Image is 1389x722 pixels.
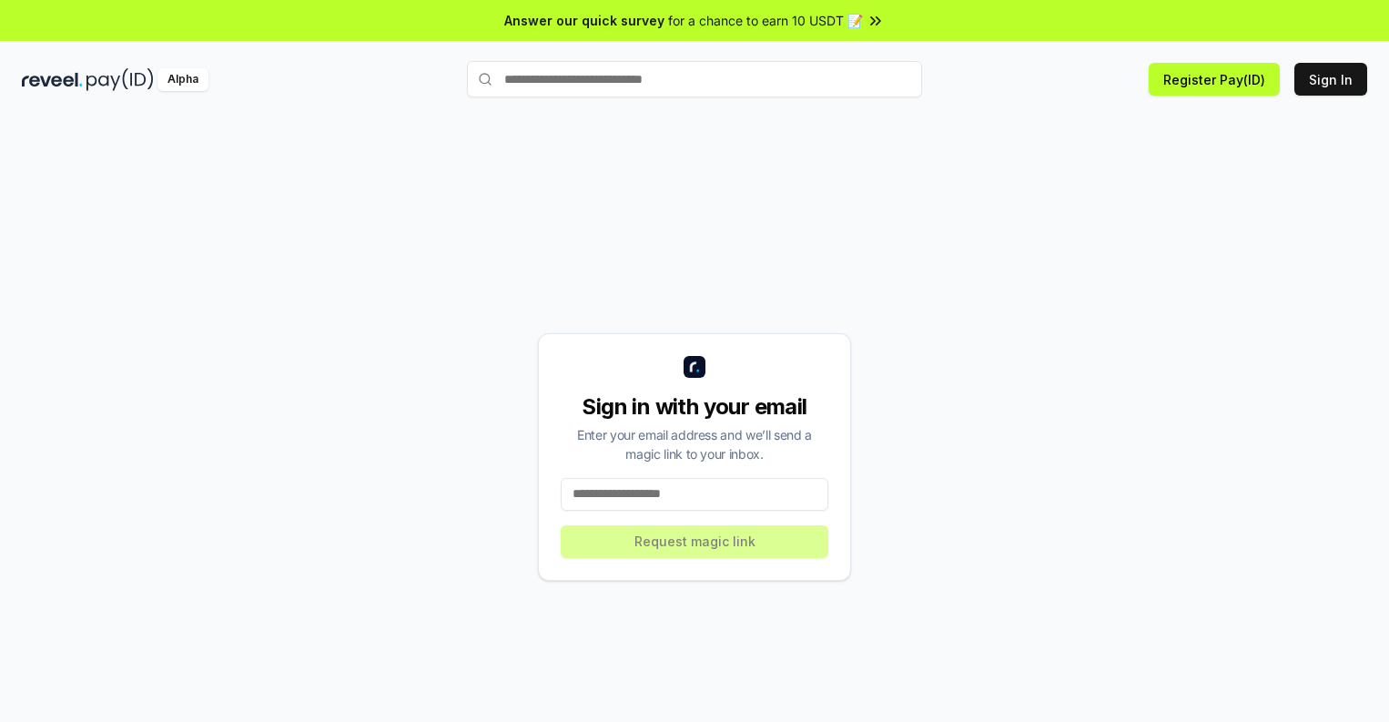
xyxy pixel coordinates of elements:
button: Register Pay(ID) [1149,63,1280,96]
span: for a chance to earn 10 USDT 📝 [668,11,863,30]
span: Answer our quick survey [504,11,664,30]
img: logo_small [684,356,705,378]
img: reveel_dark [22,68,83,91]
div: Sign in with your email [561,392,828,422]
button: Sign In [1294,63,1367,96]
img: pay_id [86,68,154,91]
div: Enter your email address and we’ll send a magic link to your inbox. [561,425,828,463]
div: Alpha [157,68,208,91]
